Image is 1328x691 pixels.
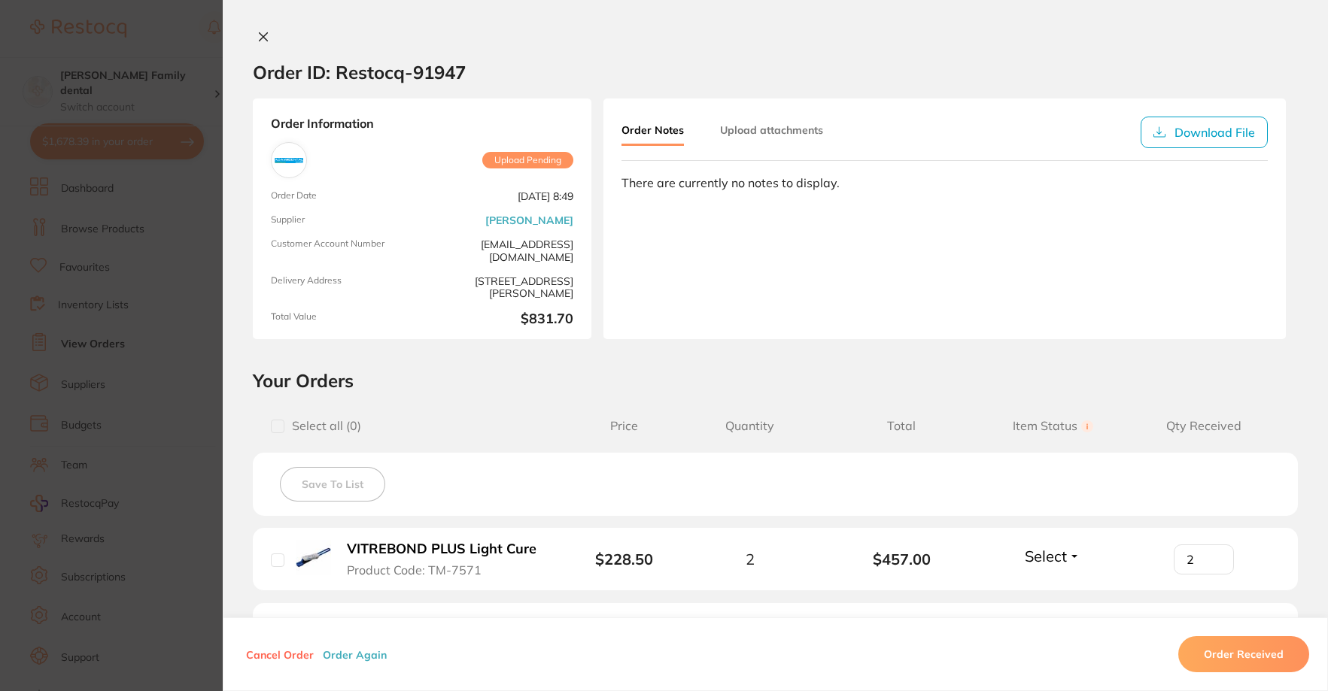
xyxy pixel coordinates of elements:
button: Select [1020,547,1085,565]
h2: Your Orders [253,369,1298,392]
span: Delivery Address [271,275,416,299]
span: Order Date [271,190,416,202]
a: [PERSON_NAME] [485,214,573,226]
h2: Order ID: Restocq- 91947 [253,61,466,83]
b: $457.00 [826,550,977,568]
span: Qty Received [1129,419,1280,433]
button: Order Again [318,647,391,661]
button: [PERSON_NAME] Orotol Plus 2.5L Daily Suction Cleaning Product Code: DU-CDS110P6155 [342,615,551,668]
span: 2 [746,550,755,568]
span: [DATE] 8:49 [428,190,573,202]
button: Cancel Order [242,647,318,661]
span: Quantity [674,419,825,433]
input: Qty [1174,544,1234,574]
b: $831.70 [428,311,573,327]
span: Item Status [977,419,1129,433]
strong: Order Information [271,117,573,130]
b: $228.50 [595,550,653,568]
span: Select [1025,547,1067,565]
span: [STREET_ADDRESS][PERSON_NAME] [428,275,573,299]
button: Order Notes [621,117,684,146]
button: Save To List [280,467,385,502]
span: Customer Account Number [271,238,416,262]
span: [EMAIL_ADDRESS][DOMAIN_NAME] [428,238,573,262]
span: Select all ( 0 ) [284,419,361,433]
span: Supplier [271,214,416,226]
b: VITREBOND PLUS Light Cure [347,541,536,557]
img: VITREBOND PLUS Light Cure [296,540,331,575]
span: Upload Pending [482,152,573,168]
span: Product Code: TM-7571 [347,563,482,577]
b: [PERSON_NAME] Orotol Plus 2.5L Daily Suction Cleaning [347,616,546,647]
img: Adam Dental [275,146,303,174]
span: Price [573,419,674,433]
button: Order Received [1178,636,1309,672]
div: There are currently no notes to display. [621,176,1268,189]
button: Upload attachments [720,117,823,144]
button: VITREBOND PLUS Light Cure Product Code: TM-7571 [342,541,551,577]
span: Total [826,419,977,433]
span: Total Value [271,311,416,327]
button: Download File [1141,117,1268,148]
